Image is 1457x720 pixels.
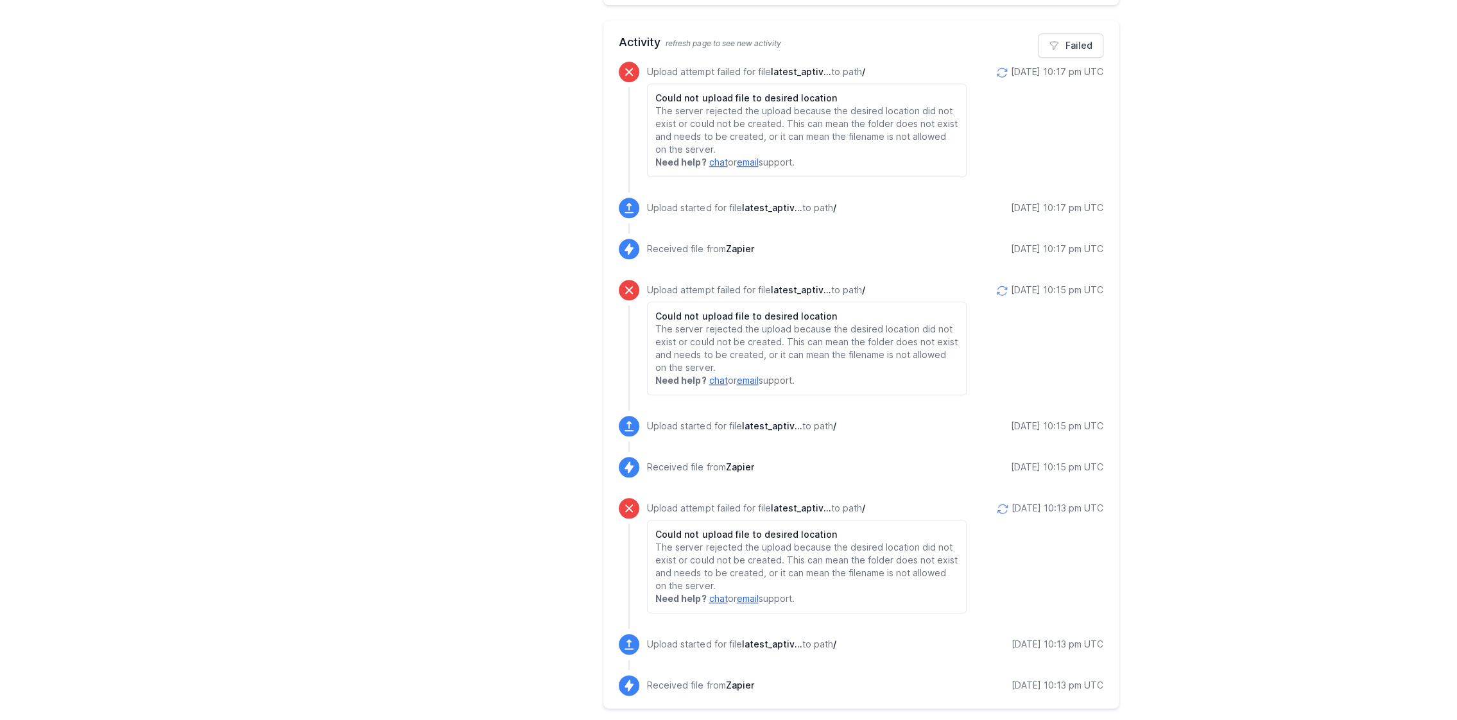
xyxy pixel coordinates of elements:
[741,202,802,213] span: latest_aptive_results_upload2025-08-12T22:17:02+00:00
[647,284,966,296] p: Upload attempt failed for file to path
[741,420,802,431] span: latest_aptive_results_upload2025-08-12T22:15:40+00:00
[647,65,966,78] p: Upload attempt failed for file to path
[655,157,706,167] strong: Need help?
[1011,201,1103,214] div: [DATE] 10:17 pm UTC
[655,105,958,156] p: The server rejected the upload because the desired location did not exist or could not be created...
[725,461,754,472] span: Zapier
[647,201,836,214] p: Upload started for file to path
[655,92,958,105] h6: Could not upload file to desired location
[655,375,706,386] strong: Need help?
[709,157,727,167] a: chat
[647,420,836,433] p: Upload started for file to path
[1011,284,1103,296] div: [DATE] 10:15 pm UTC
[832,420,836,431] span: /
[1011,461,1103,474] div: [DATE] 10:15 pm UTC
[725,243,754,254] span: Zapier
[647,638,836,651] p: Upload started for file to path
[861,66,865,77] span: /
[861,502,865,513] span: /
[647,679,754,692] p: Received file from
[647,502,966,515] p: Upload attempt failed for file to path
[736,157,758,167] a: email
[655,156,958,169] p: or support.
[655,374,958,387] p: or support.
[1011,243,1103,255] div: [DATE] 10:17 pm UTC
[1038,33,1103,58] a: Failed
[736,375,758,386] a: email
[709,593,727,604] a: chat
[647,243,754,255] p: Received file from
[725,680,754,690] span: Zapier
[741,639,802,649] span: latest_aptive_results_upload2025-08-12T22:13:26+00:00
[655,310,958,323] h6: Could not upload file to desired location
[709,375,727,386] a: chat
[832,202,836,213] span: /
[861,284,865,295] span: /
[655,541,958,592] p: The server rejected the upload because the desired location did not exist or could not be created...
[770,502,831,513] span: latest_aptive_results_upload2025-08-12T22:13:26+00:00
[647,461,754,474] p: Received file from
[770,66,831,77] span: latest_aptive_results_upload2025-08-12T22:17:02+00:00
[619,33,1103,51] h2: Activity
[832,639,836,649] span: /
[770,284,831,295] span: latest_aptive_results_upload2025-08-12T22:15:40+00:00
[736,593,758,604] a: email
[1011,65,1103,78] div: [DATE] 10:17 pm UTC
[666,39,780,48] span: refresh page to see new activity
[655,323,958,374] p: The server rejected the upload because the desired location did not exist or could not be created...
[1012,502,1103,515] div: [DATE] 10:13 pm UTC
[1393,656,1442,705] iframe: Drift Widget Chat Controller
[1012,679,1103,692] div: [DATE] 10:13 pm UTC
[655,528,958,541] h6: Could not upload file to desired location
[1012,638,1103,651] div: [DATE] 10:13 pm UTC
[655,593,706,604] strong: Need help?
[1011,420,1103,433] div: [DATE] 10:15 pm UTC
[655,592,958,605] p: or support.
